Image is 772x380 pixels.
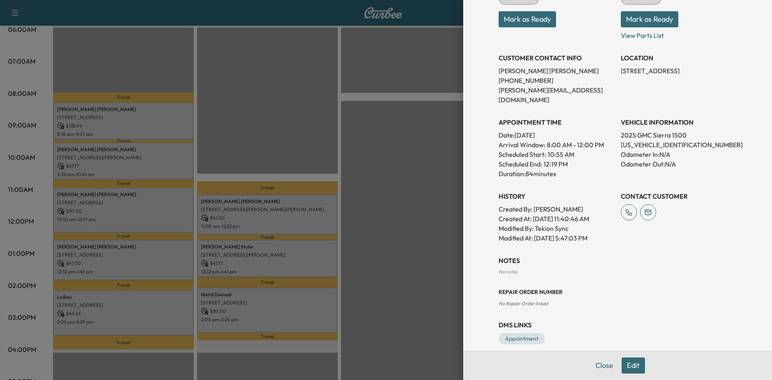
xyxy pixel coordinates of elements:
a: Appointment [499,333,545,344]
h3: History [499,191,614,201]
p: 12:19 PM [544,159,568,169]
h3: DMS Links [499,320,737,330]
p: Created At : [DATE] 11:40:46 AM [499,214,614,224]
p: Created By : [PERSON_NAME] [499,204,614,214]
p: 2025 GMC Sierra 1500 [621,130,737,140]
button: Mark as Ready [621,11,678,27]
div: No notes [499,269,737,275]
p: View Parts List [621,27,737,40]
p: Scheduled Start: [499,150,546,159]
h3: CUSTOMER CONTACT INFO [499,53,614,63]
p: [PERSON_NAME][EMAIL_ADDRESS][DOMAIN_NAME] [499,85,614,105]
p: Odometer Out: N/A [621,159,737,169]
p: Arrival Window: [499,140,614,150]
p: [STREET_ADDRESS] [621,66,737,76]
button: Mark as Ready [499,11,556,27]
span: No Repair Order linked [499,300,548,306]
p: [PHONE_NUMBER] [499,76,614,85]
h3: LOCATION [621,53,737,63]
h3: NOTES [499,256,737,265]
p: Modified By : Tekion Sync [499,224,614,233]
p: Duration: 84 minutes [499,169,614,179]
span: 8:00 AM - 12:00 PM [547,140,604,150]
p: [PERSON_NAME] [PERSON_NAME] [499,66,614,76]
h3: Repair Order number [499,288,737,296]
p: Modified At : [DATE] 5:47:03 PM [499,233,614,243]
h3: APPOINTMENT TIME [499,117,614,127]
p: Odometer In: N/A [621,150,737,159]
p: 10:55 AM [548,150,574,159]
h3: CONTACT CUSTOMER [621,191,737,201]
button: Edit [622,357,645,374]
button: Close [590,357,618,374]
p: Date: [DATE] [499,130,614,140]
p: [US_VEHICLE_IDENTIFICATION_NUMBER] [621,140,737,150]
p: Scheduled End: [499,159,542,169]
h3: VEHICLE INFORMATION [621,117,737,127]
